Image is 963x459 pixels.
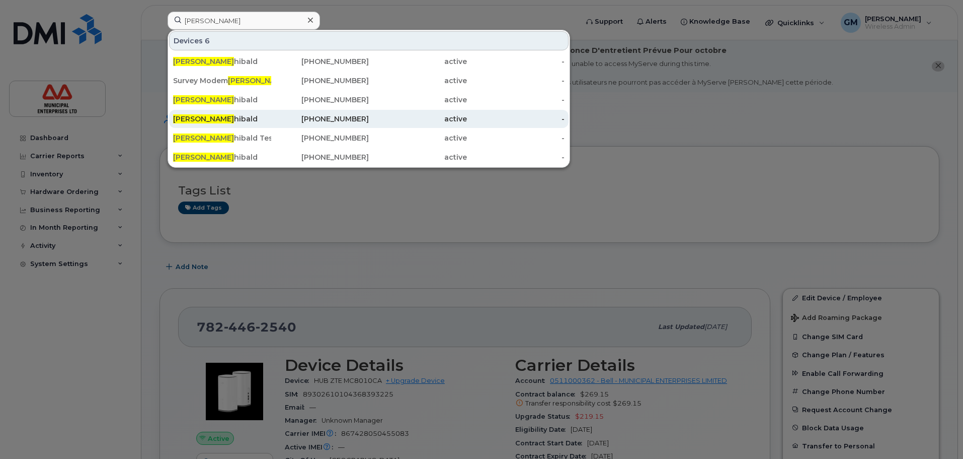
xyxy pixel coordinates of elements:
[173,134,234,143] span: [PERSON_NAME]
[369,95,467,105] div: active
[173,152,271,162] div: hibald
[173,114,234,123] span: [PERSON_NAME]
[173,76,271,86] div: Survey Modem hibald
[173,95,271,105] div: hibald
[173,133,271,143] div: hibald Test Aircard
[169,72,569,90] a: Survey Modem[PERSON_NAME]hibald[PHONE_NUMBER]active-
[169,110,569,128] a: [PERSON_NAME]hibald[PHONE_NUMBER]active-
[271,114,369,124] div: [PHONE_NUMBER]
[369,152,467,162] div: active
[173,153,234,162] span: [PERSON_NAME]
[169,52,569,71] a: [PERSON_NAME]hibald[PHONE_NUMBER]active-
[467,152,565,162] div: -
[169,31,569,50] div: Devices
[467,76,565,86] div: -
[467,114,565,124] div: -
[369,56,467,67] div: active
[467,95,565,105] div: -
[369,133,467,143] div: active
[169,129,569,147] a: [PERSON_NAME]hibald Test Aircard[PHONE_NUMBER]active-
[271,133,369,143] div: [PHONE_NUMBER]
[271,95,369,105] div: [PHONE_NUMBER]
[173,56,271,67] div: hibald
[173,114,271,124] div: hibald
[173,57,234,66] span: [PERSON_NAME]
[205,36,210,46] span: 6
[467,133,565,143] div: -
[271,56,369,67] div: [PHONE_NUMBER]
[169,91,569,109] a: [PERSON_NAME]hibald[PHONE_NUMBER]active-
[369,114,467,124] div: active
[173,95,234,104] span: [PERSON_NAME]
[228,76,289,85] span: [PERSON_NAME]
[467,56,565,67] div: -
[271,152,369,162] div: [PHONE_NUMBER]
[169,148,569,166] a: [PERSON_NAME]hibald[PHONE_NUMBER]active-
[271,76,369,86] div: [PHONE_NUMBER]
[369,76,467,86] div: active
